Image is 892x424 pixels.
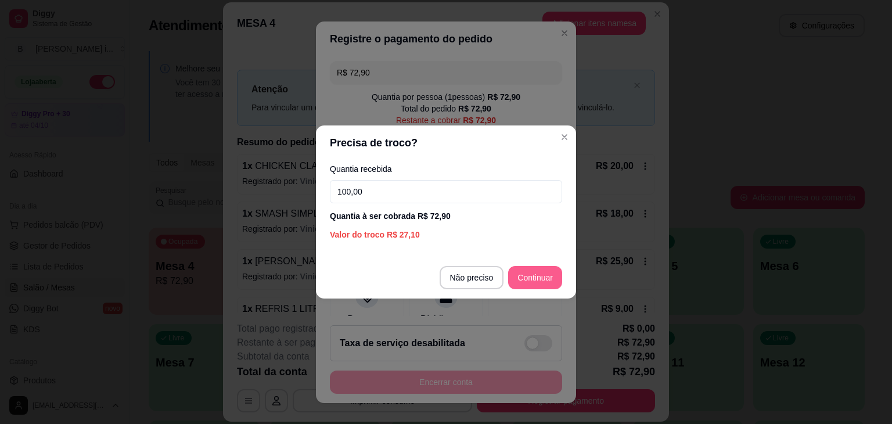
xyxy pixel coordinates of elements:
[508,266,562,289] button: Continuar
[330,210,562,222] div: Quantia à ser cobrada R$ 72,90
[440,266,504,289] button: Não preciso
[330,229,562,240] div: Valor do troco R$ 27,10
[555,128,574,146] button: Close
[316,125,576,160] header: Precisa de troco?
[330,165,562,173] label: Quantia recebida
